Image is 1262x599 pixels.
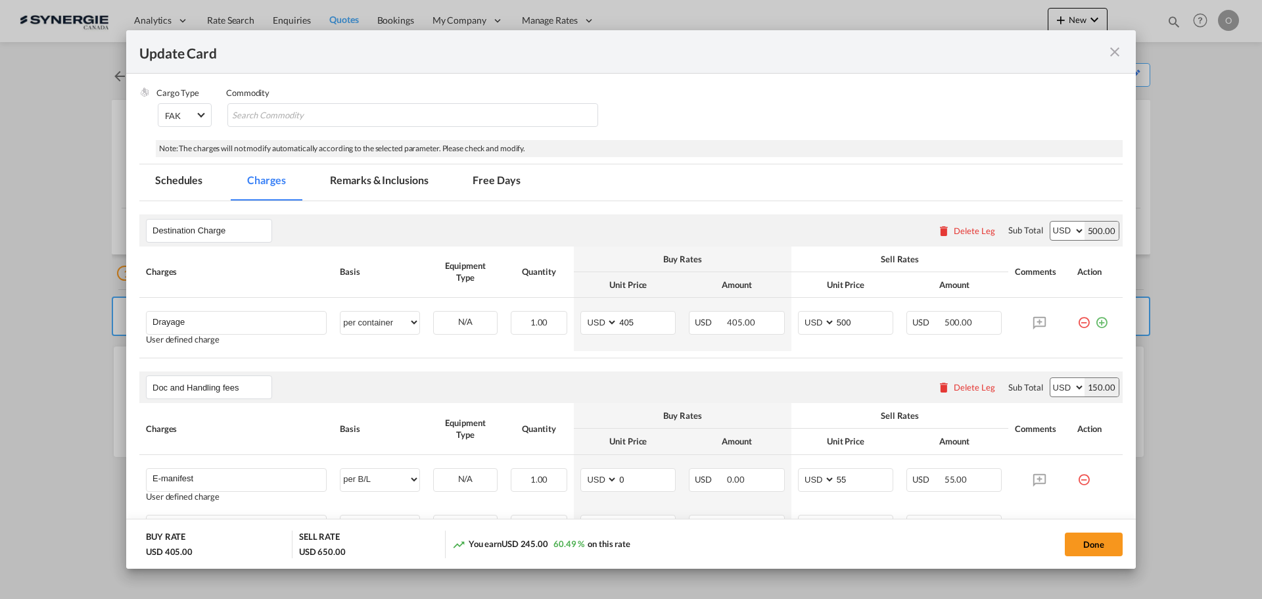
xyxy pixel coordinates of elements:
[682,429,791,454] th: Amount
[433,260,498,283] div: Equipment Type
[146,492,327,502] div: User defined charge
[580,253,785,265] div: Buy Rates
[900,429,1008,454] th: Amount
[511,266,567,277] div: Quantity
[937,382,995,393] button: Delete Leg
[146,423,327,435] div: Charges
[434,515,497,536] div: N/A
[156,87,199,98] label: Cargo Type
[457,164,536,201] md-tab-item: Free Days
[937,224,950,237] md-icon: icon-delete
[912,317,943,327] span: USD
[434,469,497,489] div: N/A
[1085,378,1119,396] div: 150.00
[147,312,326,331] md-input-container: Drayage
[574,272,682,298] th: Unit Price
[146,531,185,546] div: BUY RATE
[152,377,271,397] input: Leg Name
[226,87,269,98] label: Commodity
[139,87,150,97] img: cargo.png
[146,546,193,558] div: USD 405.00
[1008,381,1042,393] div: Sub Total
[937,381,950,394] md-icon: icon-delete
[530,317,548,327] span: 1.00
[340,469,419,490] select: per B/L
[139,43,1107,60] div: Update Card
[158,103,212,127] md-select: Select Cargo type: FAK
[618,515,675,535] input: 0
[147,469,326,489] md-input-container: E-manifest
[835,515,893,535] input: 30
[682,272,791,298] th: Amount
[618,469,675,489] input: 0
[945,474,968,485] span: 55.00
[452,538,630,552] div: You earn on this rate
[1008,224,1042,236] div: Sub Total
[1077,311,1090,324] md-icon: icon-minus-circle-outline red-400-fg
[1008,247,1070,298] th: Comments
[126,30,1136,569] md-dialog: Update CardPort of ...
[1107,44,1123,60] md-icon: icon-close fg-AAA8AD m-0 pointer
[1077,515,1090,528] md-icon: icon-minus-circle-outline red-400-fg
[511,423,567,435] div: Quantity
[1077,468,1090,481] md-icon: icon-minus-circle-outline red-400-fg
[1071,247,1123,298] th: Action
[1071,403,1123,454] th: Action
[791,272,900,298] th: Unit Price
[618,312,675,331] input: 405
[727,317,755,327] span: 405.00
[165,110,181,121] div: FAK
[139,164,549,201] md-pagination-wrapper: Use the left and right arrow keys to navigate between tabs
[156,140,1123,158] div: Note: The charges will not modify automatically according to the selected parameter. Please check...
[580,410,785,421] div: Buy Rates
[152,221,271,241] input: Leg Name
[954,226,995,236] div: Delete Leg
[227,103,598,127] md-chips-wrap: Chips container with autocompletion. Enter the text area, type text to search, and then use the u...
[798,253,1002,265] div: Sell Rates
[835,312,893,331] input: 500
[937,226,995,236] button: Delete Leg
[340,423,420,435] div: Basis
[232,105,352,126] input: Search Commodity
[433,417,498,441] div: Equipment Type
[152,469,326,489] input: Charge Name
[152,515,326,535] input: Charge Name
[695,474,725,485] span: USD
[900,272,1008,298] th: Amount
[299,546,346,558] div: USD 650.00
[146,266,327,277] div: Charges
[574,429,682,454] th: Unit Price
[340,266,420,277] div: Basis
[791,429,900,454] th: Unit Price
[340,312,419,333] select: per container
[912,474,943,485] span: USD
[139,164,218,201] md-tab-item: Schedules
[340,515,419,537] select: per B/L
[146,335,327,345] div: User defined charge
[553,539,584,549] span: 60.49 %
[945,317,972,327] span: 500.00
[727,474,745,485] span: 0.00
[231,164,301,201] md-tab-item: Charges
[954,382,995,393] div: Delete Leg
[1085,222,1119,240] div: 500.00
[299,531,340,546] div: SELL RATE
[152,312,326,331] input: Charge Name
[835,469,893,489] input: 55
[798,410,1002,421] div: Sell Rates
[502,539,548,549] span: USD 245.00
[1065,533,1123,556] button: Done
[695,317,725,327] span: USD
[452,538,465,551] md-icon: icon-trending-up
[1095,311,1108,324] md-icon: icon-plus-circle-outline green-400-fg
[1008,403,1070,454] th: Comments
[314,164,444,201] md-tab-item: Remarks & Inclusions
[530,474,548,485] span: 1.00
[434,312,497,332] div: N/A
[147,515,326,535] md-input-container: Doc fee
